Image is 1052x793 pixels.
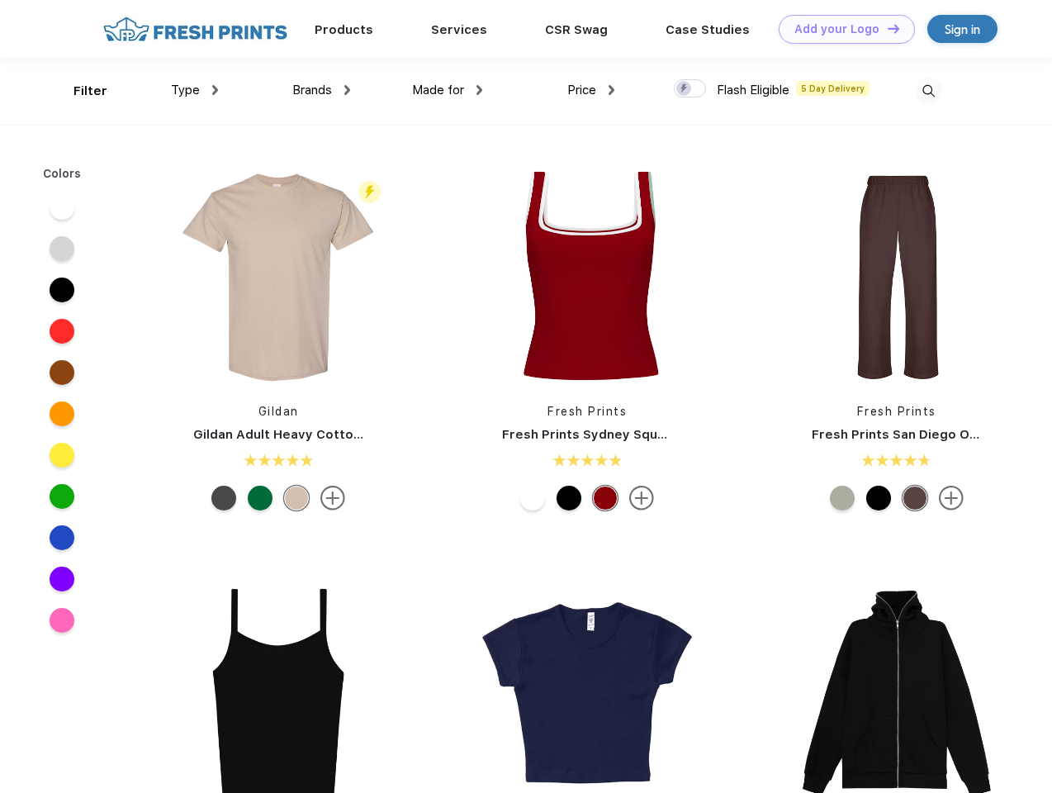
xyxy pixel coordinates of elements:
a: Gildan [258,405,299,418]
a: Fresh Prints [547,405,627,418]
div: Black [557,486,581,510]
div: White [520,486,545,510]
span: Made for [412,83,464,97]
img: more.svg [629,486,654,510]
a: Gildan Adult Heavy Cotton T-Shirt [193,427,408,442]
div: Black [866,486,891,510]
img: func=resize&h=266 [168,167,388,387]
div: Dark Chocolate mto [903,486,927,510]
a: Products [315,22,373,37]
div: Crimson White [593,486,618,510]
img: flash_active_toggle.svg [358,181,381,203]
div: Sign in [945,20,980,39]
div: Add your Logo [794,22,879,36]
img: dropdown.png [212,85,218,95]
img: desktop_search.svg [915,78,942,105]
img: more.svg [939,486,964,510]
div: Heathered Grey mto [830,486,855,510]
span: 5 Day Delivery [796,81,870,96]
img: func=resize&h=266 [787,167,1007,387]
a: Fresh Prints Sydney Square Neck Tank Top [502,427,775,442]
a: Sign in [927,15,998,43]
a: Fresh Prints [857,405,936,418]
img: fo%20logo%202.webp [98,15,292,44]
div: Graphite Heather [211,486,236,510]
div: Sand [284,486,309,510]
img: more.svg [320,486,345,510]
span: Type [171,83,200,97]
img: DT [888,24,899,33]
img: dropdown.png [344,85,350,95]
span: Price [567,83,596,97]
span: Brands [292,83,332,97]
img: dropdown.png [609,85,614,95]
span: Flash Eligible [717,83,789,97]
img: func=resize&h=266 [477,167,697,387]
div: Colors [31,165,94,183]
div: Antiq Irish Grn [248,486,272,510]
div: Filter [73,82,107,101]
img: dropdown.png [476,85,482,95]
